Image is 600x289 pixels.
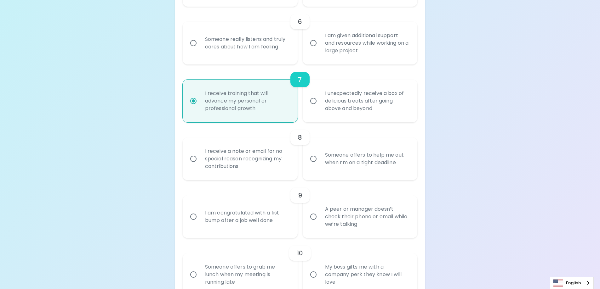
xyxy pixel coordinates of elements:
h6: 9 [298,190,302,200]
div: choice-group-check [183,180,418,238]
div: I unexpectedly receive a box of delicious treats after going above and beyond [320,82,414,120]
div: Language [550,277,594,289]
div: A peer or manager doesn’t check their phone or email while we’re talking [320,198,414,236]
aside: Language selected: English [550,277,594,289]
h6: 10 [297,248,303,258]
a: English [550,277,593,289]
h6: 6 [298,17,302,27]
div: Someone really listens and truly cares about how I am feeling [200,28,294,58]
div: Someone offers to help me out when I’m on a tight deadline [320,144,414,174]
div: choice-group-check [183,64,418,122]
div: I receive training that will advance my personal or professional growth [200,82,294,120]
h6: 8 [298,132,302,142]
h6: 7 [298,75,302,85]
div: choice-group-check [183,122,418,180]
div: choice-group-check [183,7,418,64]
div: I am given additional support and resources while working on a large project [320,24,414,62]
div: I am congratulated with a fist bump after a job well done [200,202,294,232]
div: I receive a note or email for no special reason recognizing my contributions [200,140,294,178]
